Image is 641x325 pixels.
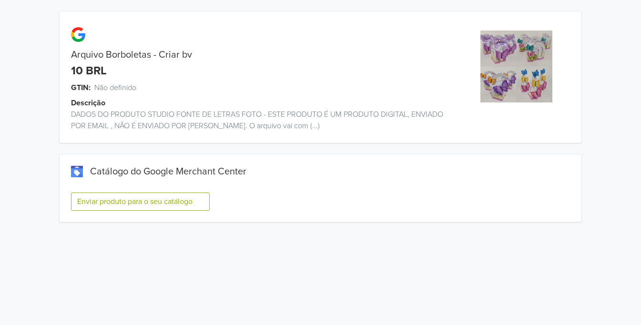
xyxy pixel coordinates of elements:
div: DADOS DO PRODUTO STUDIO FONTE DE LETRAS FOTO - ESTE PRODUTO É UM PRODUTO DIGITAL, ENVIADO POR EMA... [60,109,451,132]
button: Enviar produto para o seu catálogo [71,193,210,211]
span: GTIN: [71,82,91,93]
span: Não definido [94,82,136,93]
img: product_image [480,30,552,102]
div: 10 BRL [71,64,107,78]
div: Arquivo Borboletas - Criar bv [60,49,451,61]
div: Catálogo do Google Merchant Center [71,166,570,177]
div: Descrição [71,97,463,109]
